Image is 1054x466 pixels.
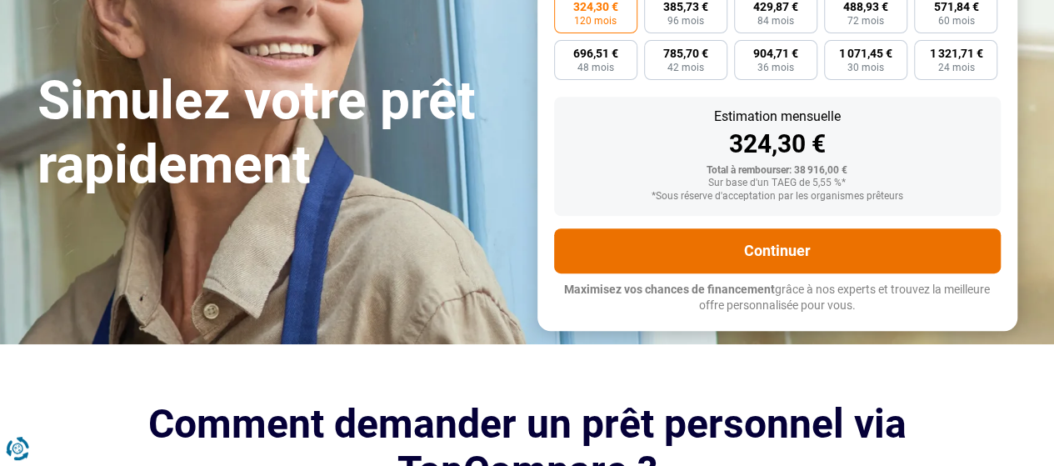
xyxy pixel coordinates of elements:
[839,48,892,59] span: 1 071,45 €
[554,228,1001,273] button: Continuer
[567,110,987,123] div: Estimation mensuelle
[577,63,614,73] span: 48 mois
[667,16,704,26] span: 96 mois
[937,16,974,26] span: 60 mois
[843,1,888,13] span: 488,93 €
[757,63,794,73] span: 36 mois
[757,16,794,26] span: 84 mois
[753,1,798,13] span: 429,87 €
[573,1,618,13] span: 324,30 €
[667,63,704,73] span: 42 mois
[847,16,884,26] span: 72 mois
[937,63,974,73] span: 24 mois
[567,191,987,203] div: *Sous réserve d'acceptation par les organismes prêteurs
[567,178,987,189] div: Sur base d'un TAEG de 5,55 %*
[933,1,978,13] span: 571,84 €
[564,283,775,296] span: Maximisez vos chances de financement
[567,132,987,157] div: 324,30 €
[37,69,517,198] h1: Simulez votre prêt rapidement
[753,48,798,59] span: 904,71 €
[847,63,884,73] span: 30 mois
[663,1,708,13] span: 385,73 €
[567,165,987,177] div: Total à rembourser: 38 916,00 €
[929,48,982,59] span: 1 321,71 €
[573,48,618,59] span: 696,51 €
[574,16,617,26] span: 120 mois
[663,48,708,59] span: 785,70 €
[554,282,1001,314] p: grâce à nos experts et trouvez la meilleure offre personnalisée pour vous.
